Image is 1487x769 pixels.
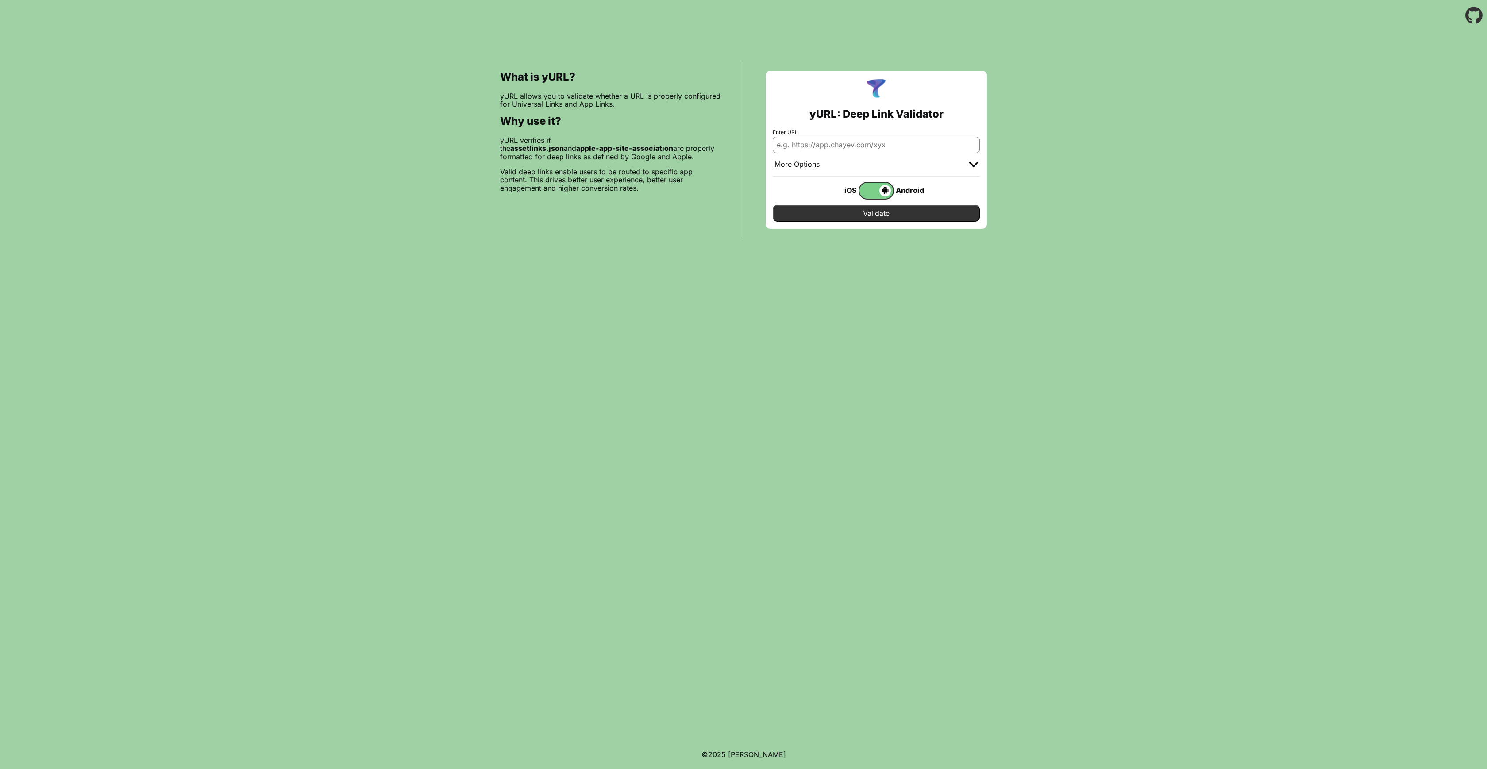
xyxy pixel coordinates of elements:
[500,115,721,127] h2: Why use it?
[500,136,721,161] p: yURL verifies if the and are properly formatted for deep links as defined by Google and Apple.
[728,750,786,759] a: Michael Ibragimchayev's Personal Site
[500,71,721,83] h2: What is yURL?
[500,168,721,192] p: Valid deep links enable users to be routed to specific app content. This drives better user exper...
[894,185,929,196] div: Android
[773,137,980,153] input: e.g. https://app.chayev.com/xyx
[500,92,721,108] p: yURL allows you to validate whether a URL is properly configured for Universal Links and App Links.
[773,129,980,135] label: Enter URL
[708,750,726,759] span: 2025
[865,78,888,101] img: yURL Logo
[510,144,564,153] b: assetlinks.json
[809,108,944,120] h2: yURL: Deep Link Validator
[969,162,978,167] img: chevron
[823,185,859,196] div: iOS
[773,205,980,222] input: Validate
[576,144,673,153] b: apple-app-site-association
[774,160,820,169] div: More Options
[701,740,786,769] footer: ©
